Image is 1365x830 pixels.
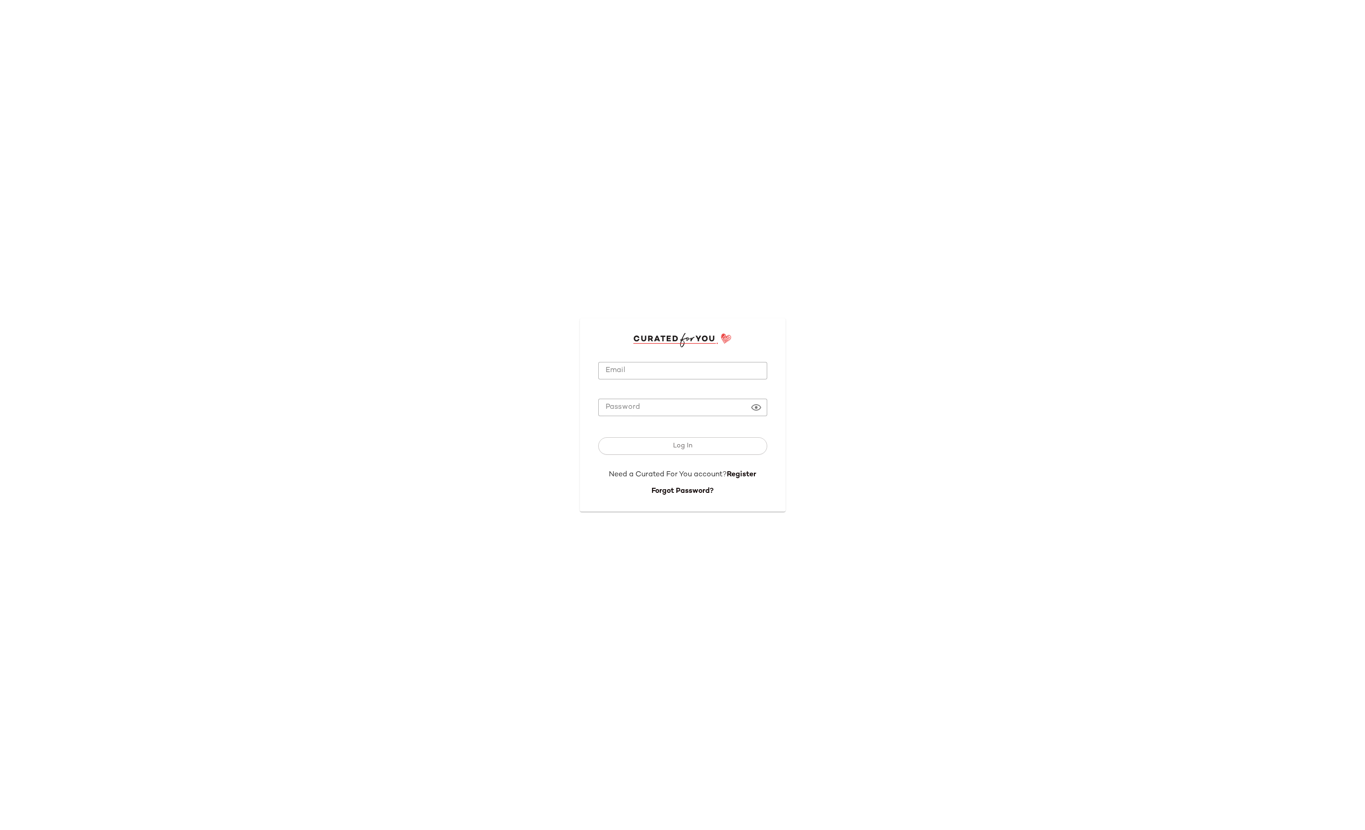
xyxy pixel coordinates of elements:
[609,471,727,479] span: Need a Curated For You account?
[673,442,692,450] span: Log In
[652,487,713,495] a: Forgot Password?
[633,333,732,347] img: cfy_login_logo.DGdB1djN.svg
[727,471,756,479] a: Register
[598,437,767,455] button: Log In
